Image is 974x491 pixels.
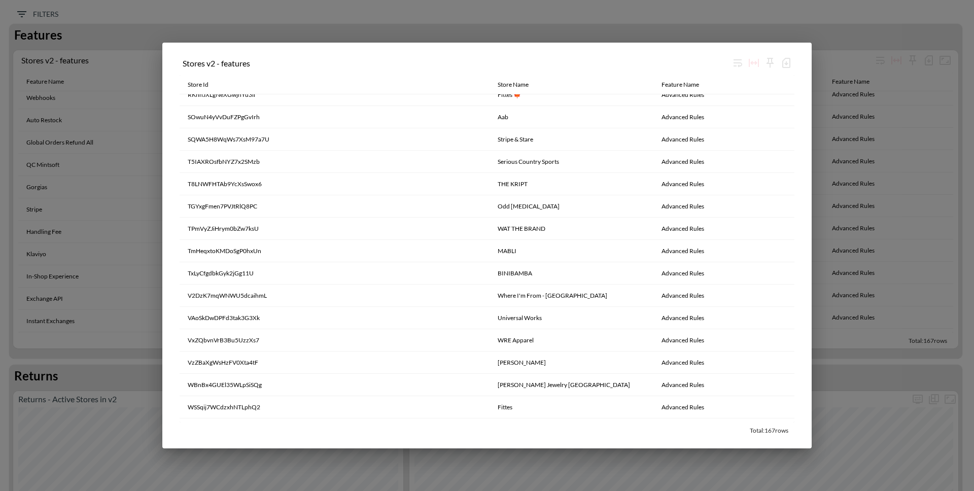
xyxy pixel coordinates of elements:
th: TmHeqxtoKMDoSgP0hxUn [180,240,490,262]
th: TPmVyZJiHrym0bZw7ksU [180,218,490,240]
th: Advanced Rules [653,106,794,128]
th: Advanced Rules [653,374,794,396]
div: Sticky left columns: 0 [762,55,778,71]
th: Advanced Rules [653,329,794,352]
th: VAoSkDwDPFd3tak3G3Xk [180,307,490,329]
th: Advanced Rules [653,128,794,151]
th: Advanced Rules [653,195,794,218]
th: Advanced Rules [653,173,794,195]
th: MGG [490,418,654,441]
span: Total: 167 rows [750,427,788,434]
div: Store Name [498,79,529,91]
th: T8LNWFHTAb9YcXsSwox6 [180,173,490,195]
th: WBnBx4GUEl35WLpSiSQg [180,374,490,396]
th: Serious Country Sports [490,151,654,173]
span: Store Id [188,79,222,91]
th: WSSqij7WCdzxhNTLphQ2 [180,396,490,418]
th: SQWA5H8WqWs7XsM97a7U [180,128,490,151]
th: Advanced Rules [653,218,794,240]
th: Advanced Rules [653,240,794,262]
span: Store Name [498,79,542,91]
th: WVshpyCsKfGbeFytyQgm [180,418,490,441]
th: Fittes [490,396,654,418]
th: SOwuN4yVvDuFZPgGvIrh [180,106,490,128]
span: Feature Name [662,79,712,91]
th: Odd Muse [490,195,654,218]
th: VzZBaXgWsHzFV0Xta4tF [180,352,490,374]
th: THE KRIPT [490,173,654,195]
th: WRE Apparel [490,329,654,352]
th: TxLyCfgdbkGyk2jGg11U [180,262,490,285]
th: BINIBAMBA [490,262,654,285]
div: Wrap text [729,55,746,71]
th: Advanced Rules [653,285,794,307]
th: Fittes 🍁 [490,84,654,106]
th: T5IAXROsfbNYZ7x2SMzb [180,151,490,173]
th: Advanced Rules [653,307,794,329]
div: Stores v2 - features [183,58,729,68]
th: WAT THE BRAND [490,218,654,240]
th: Chopova Lowena [490,352,654,374]
th: Advanced Rules [653,418,794,441]
div: Toggle table layout between fixed and auto (default: auto) [746,55,762,71]
th: MABLI [490,240,654,262]
th: Advanced Rules [653,396,794,418]
th: Where I'm From - ArcticGrey [490,285,654,307]
div: Store Id [188,79,208,91]
th: Aab [490,106,654,128]
th: V2DzK7mqWNWU5dcaihmL [180,285,490,307]
th: Universal Works [490,307,654,329]
th: Advanced Rules [653,262,794,285]
th: Advanced Rules [653,151,794,173]
th: VxZQbvnVrB3Bu5UzzXs7 [180,329,490,352]
th: TGYxgFmen7PVJtRlQ8PC [180,195,490,218]
th: Melanie Auld Jewelry Canada [490,374,654,396]
th: Advanced Rules [653,352,794,374]
th: RKnhJXLgNeXGwjhYu3ll [180,84,490,106]
th: Stripe & Stare [490,128,654,151]
div: Feature Name [662,79,699,91]
th: Advanced Rules [653,84,794,106]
